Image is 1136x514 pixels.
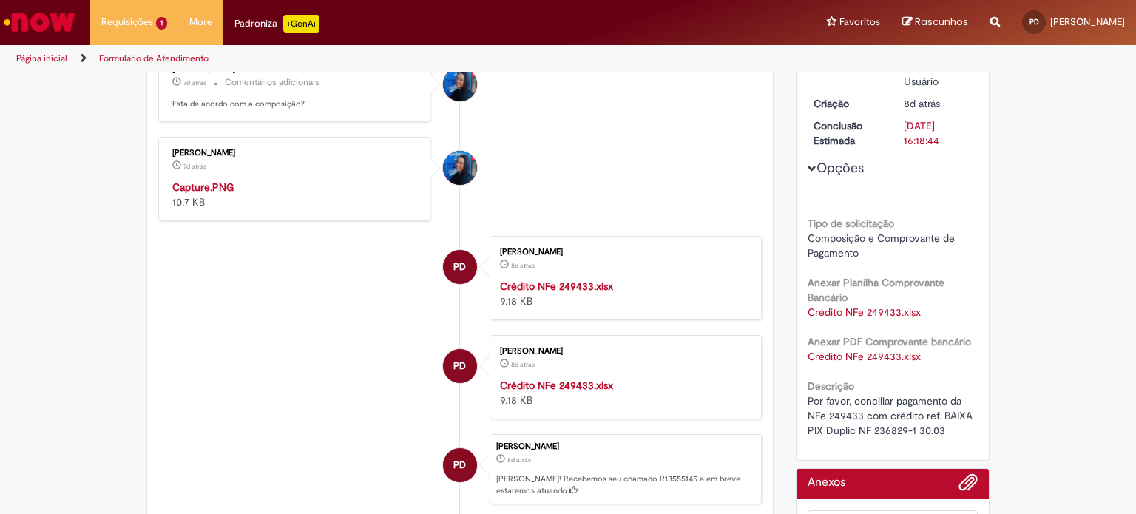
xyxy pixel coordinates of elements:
time: 22/09/2025 13:18:44 [904,97,940,110]
button: Adicionar anexos [958,473,978,499]
span: Requisições [101,15,153,30]
span: 7d atrás [183,162,206,171]
div: Padroniza [234,15,319,33]
li: Priscila Dailon [158,434,762,505]
div: [PERSON_NAME] [496,442,754,451]
span: Favoritos [839,15,880,30]
time: 22/09/2025 13:18:44 [507,456,531,464]
div: Pendente Usuário [904,59,973,89]
dt: Criação [802,96,893,111]
span: PD [453,249,466,285]
a: Rascunhos [902,16,968,30]
a: Crédito NFe 249433.xlsx [500,379,613,392]
div: 10.7 KB [172,180,419,209]
div: 9.18 KB [500,279,746,308]
span: [PERSON_NAME] [1050,16,1125,28]
span: 7d atrás [183,78,206,87]
a: Download de Crédito NFe 249433.xlsx [808,350,921,363]
div: Luana Albuquerque [443,67,477,101]
a: Capture.PNG [172,180,234,194]
span: 8d atrás [511,261,535,270]
ul: Trilhas de página [11,45,746,72]
p: Esta de acordo com a composição? [172,98,419,110]
a: Download de Crédito NFe 249433.xlsx [808,305,921,319]
b: Tipo de solicitação [808,217,894,230]
div: Priscila Dailon [443,349,477,383]
b: Anexar Planilha Comprovante Bancário [808,276,944,304]
a: Crédito NFe 249433.xlsx [500,280,613,293]
time: 23/09/2025 11:38:20 [183,162,206,171]
div: Luana Albuquerque [443,151,477,185]
span: Composição e Comprovante de Pagamento [808,231,958,260]
span: More [189,15,212,30]
a: Formulário de Atendimento [99,53,209,64]
b: Anexar PDF Comprovante bancário [808,335,971,348]
div: [PERSON_NAME] [172,149,419,158]
span: 8d atrás [511,360,535,369]
div: 9.18 KB [500,378,746,408]
span: PD [453,348,466,384]
time: 23/09/2025 11:40:07 [183,78,206,87]
h2: Anexos [808,476,845,490]
time: 22/09/2025 13:17:17 [511,360,535,369]
span: 1 [156,17,167,30]
span: Rascunhos [915,15,968,29]
p: +GenAi [283,15,319,33]
b: Descrição [808,379,854,393]
img: ServiceNow [1,7,78,37]
div: 22/09/2025 13:18:44 [904,96,973,111]
span: PD [453,447,466,483]
dt: Conclusão Estimada [802,118,893,148]
small: Comentários adicionais [225,76,319,89]
p: [PERSON_NAME]! Recebemos seu chamado R13555145 e em breve estaremos atuando. [496,473,754,496]
div: [DATE] 16:18:44 [904,118,973,148]
a: Página inicial [16,53,67,64]
div: Priscila Dailon [443,448,477,482]
span: Por favor, conciliar pagamento da NFe 249433 com crédito ref. BAIXA PIX Duplic NF 236829-1 30.03 [808,394,976,437]
div: [PERSON_NAME] [500,248,746,257]
time: 22/09/2025 13:17:32 [511,261,535,270]
div: [PERSON_NAME] [500,347,746,356]
span: PD [1029,17,1039,27]
div: Priscila Dailon [443,250,477,284]
span: 8d atrás [904,97,940,110]
span: 8d atrás [507,456,531,464]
